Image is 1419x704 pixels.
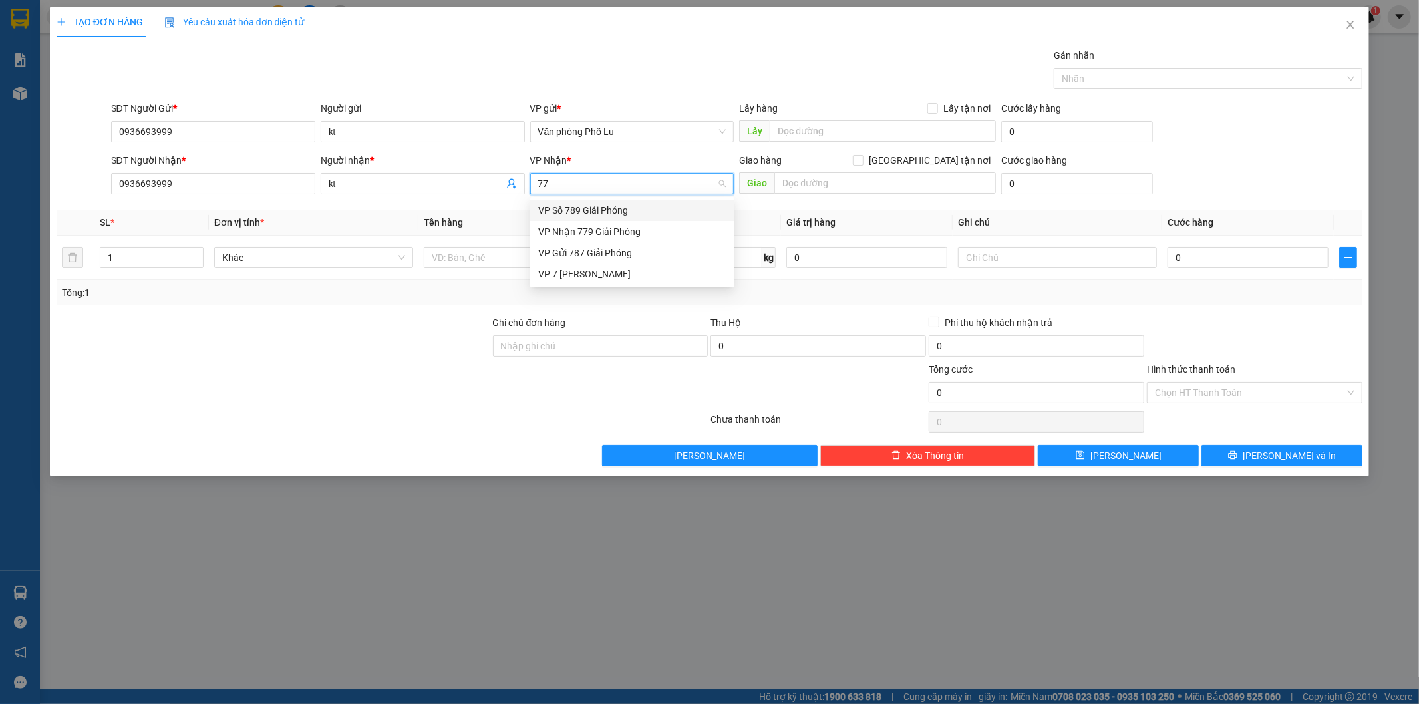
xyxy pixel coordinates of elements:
[530,242,734,264] div: VP Gửi 787 Giải Phóng
[538,224,726,239] div: VP Nhận 779 Giải Phóng
[1340,252,1356,263] span: plus
[820,445,1036,466] button: deleteXóa Thông tin
[1201,445,1362,466] button: printer[PERSON_NAME] và In
[770,120,996,142] input: Dọc đường
[530,155,567,166] span: VP Nhận
[938,101,996,116] span: Lấy tận nơi
[530,221,734,242] div: VP Nhận 779 Giải Phóng
[493,335,709,357] input: Ghi chú đơn hàng
[164,17,305,27] span: Yêu cầu xuất hóa đơn điện tử
[864,153,996,168] span: [GEOGRAPHIC_DATA] tận nơi
[321,101,525,116] div: Người gửi
[1038,445,1199,466] button: save[PERSON_NAME]
[321,153,525,168] div: Người nhận
[762,247,776,268] span: kg
[57,17,66,27] span: plus
[57,17,143,27] span: TẠO ĐƠN HÀNG
[1054,50,1094,61] label: Gán nhãn
[1090,448,1162,463] span: [PERSON_NAME]
[1147,364,1235,375] label: Hình thức thanh toán
[774,172,996,194] input: Dọc đường
[710,412,928,435] div: Chưa thanh toán
[424,217,463,228] span: Tên hàng
[786,247,947,268] input: 0
[538,203,726,218] div: VP Số 789 Giải Phóng
[1332,7,1369,44] button: Close
[222,248,405,267] span: Khác
[1168,217,1213,228] span: Cước hàng
[1243,448,1336,463] span: [PERSON_NAME] và In
[538,267,726,281] div: VP 7 [PERSON_NAME]
[1076,450,1085,461] span: save
[1001,173,1153,194] input: Cước giao hàng
[891,450,901,461] span: delete
[710,317,741,328] span: Thu Hộ
[538,122,726,142] span: Văn phòng Phố Lu
[424,247,623,268] input: VD: Bàn, Ghế
[1228,450,1237,461] span: printer
[1339,247,1357,268] button: plus
[906,448,964,463] span: Xóa Thông tin
[786,217,836,228] span: Giá trị hàng
[1345,19,1356,30] span: close
[953,210,1162,236] th: Ghi chú
[62,285,548,300] div: Tổng: 1
[674,448,745,463] span: [PERSON_NAME]
[538,246,726,260] div: VP Gửi 787 Giải Phóng
[958,247,1157,268] input: Ghi Chú
[739,172,774,194] span: Giao
[111,153,315,168] div: SĐT Người Nhận
[1001,121,1153,142] input: Cước lấy hàng
[530,200,734,221] div: VP Số 789 Giải Phóng
[1001,155,1067,166] label: Cước giao hàng
[739,155,782,166] span: Giao hàng
[739,120,770,142] span: Lấy
[602,445,818,466] button: [PERSON_NAME]
[1001,103,1061,114] label: Cước lấy hàng
[164,17,175,28] img: icon
[739,103,778,114] span: Lấy hàng
[506,178,517,189] span: user-add
[62,247,83,268] button: delete
[214,217,264,228] span: Đơn vị tính
[493,317,566,328] label: Ghi chú đơn hàng
[530,101,734,116] div: VP gửi
[939,315,1058,330] span: Phí thu hộ khách nhận trả
[111,101,315,116] div: SĐT Người Gửi
[530,264,734,285] div: VP 7 Phạm Văn Đồng
[100,217,110,228] span: SL
[929,364,973,375] span: Tổng cước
